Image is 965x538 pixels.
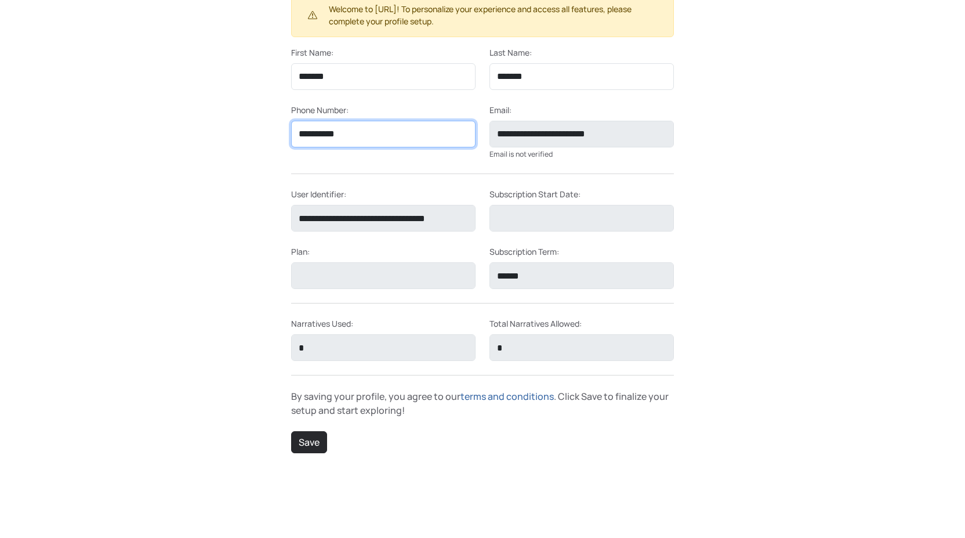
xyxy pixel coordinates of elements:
label: Narratives Used: [291,317,353,330]
small: Email is not verified [489,149,553,159]
label: User Identifier: [291,188,346,200]
label: Subscription Term: [489,245,559,258]
a: terms and conditions [460,390,554,403]
label: Total Narratives Allowed: [489,317,582,330]
label: Last Name: [489,46,532,59]
label: First Name: [291,46,333,59]
label: Email: [489,104,511,116]
button: Save [291,431,327,453]
label: Subscription Start Date: [489,188,581,200]
label: Phone Number: [291,104,349,116]
label: Plan: [291,245,310,258]
div: By saving your profile, you agree to our . Click Save to finalize your setup and start exploring! [284,389,681,417]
